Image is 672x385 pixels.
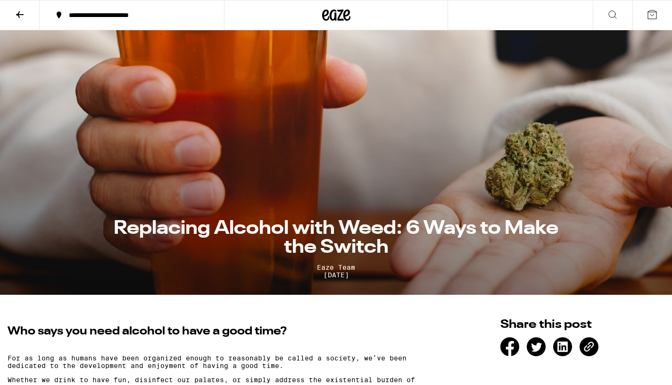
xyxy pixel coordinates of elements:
div: [URL][DOMAIN_NAME] [580,337,598,356]
h1: Replacing Alcohol with Weed: 6 Ways to Make the Switch [114,219,559,257]
h2: Share this post [500,319,659,331]
span: [DATE] [114,271,559,279]
span: Eaze Team [114,264,559,271]
h2: Who says you need alcohol to have a good time? [8,324,443,339]
p: For as long as humans have been organized enough to reasonably be called a society, we’ve been de... [8,354,443,369]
